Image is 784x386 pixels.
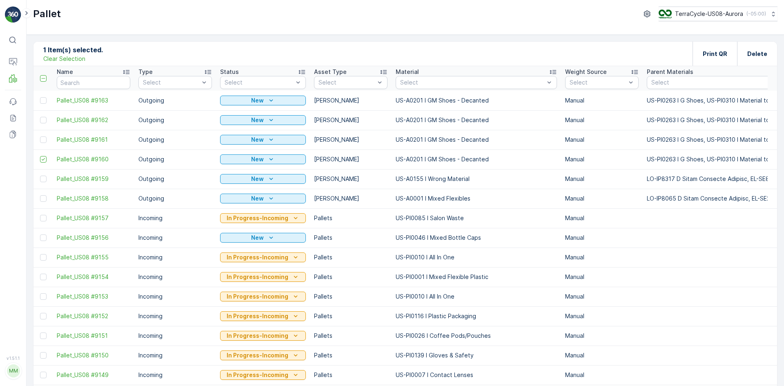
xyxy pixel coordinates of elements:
[57,68,73,76] p: Name
[138,194,212,203] p: Outgoing
[565,68,607,76] p: Weight Source
[220,233,306,243] button: New
[314,194,388,203] p: [PERSON_NAME]
[57,351,130,359] a: Pallet_US08 #9150
[227,214,288,222] p: In Progress-Incoming
[57,234,130,242] a: Pallet_US08 #9156
[138,96,212,105] p: Outgoing
[40,234,47,241] div: Toggle Row Selected
[138,273,212,281] p: Incoming
[314,136,388,144] p: [PERSON_NAME]
[703,50,727,58] p: Print QR
[565,194,639,203] p: Manual
[396,96,557,105] p: US-A0201 I GM Shoes - Decanted
[314,96,388,105] p: [PERSON_NAME]
[40,274,47,280] div: Toggle Row Selected
[138,116,212,124] p: Outgoing
[40,176,47,182] div: Toggle Row Selected
[396,292,557,301] p: US-PI0010 I All In One
[396,371,557,379] p: US-PI0007 I Contact Lenses
[40,313,47,319] div: Toggle Row Selected
[565,234,639,242] p: Manual
[57,155,130,163] span: Pallet_US08 #9160
[314,351,388,359] p: Pallets
[57,136,130,144] span: Pallet_US08 #9161
[400,78,544,87] p: Select
[57,371,130,379] a: Pallet_US08 #9149
[57,214,130,222] span: Pallet_US08 #9157
[138,155,212,163] p: Outgoing
[7,174,46,181] span: Tare Weight :
[138,175,212,183] p: Outgoing
[675,10,743,18] p: TerraCycle-US08-Aurora
[220,311,306,321] button: In Progress-Incoming
[659,9,672,18] img: image_ci7OI47.png
[396,194,557,203] p: US-A0001 I Mixed Flexibles
[396,332,557,340] p: US-PI0026 I Coffee Pods/Pouches
[40,215,47,221] div: Toggle Row Selected
[251,234,264,242] p: New
[57,175,130,183] a: Pallet_US08 #9159
[43,55,85,63] p: Clear Selection
[314,253,388,261] p: Pallets
[33,7,61,20] p: Pallet
[251,116,264,124] p: New
[396,273,557,281] p: US-PI0001 I Mixed Flexible Plastic
[57,96,130,105] a: Pallet_US08 #9163
[396,68,419,76] p: Material
[40,332,47,339] div: Toggle Row Selected
[570,78,626,87] p: Select
[40,156,47,163] div: Toggle Row Selected
[220,96,306,105] button: New
[57,312,130,320] a: Pallet_US08 #9152
[57,194,130,203] span: Pallet_US08 #9158
[314,68,347,76] p: Asset Type
[351,7,432,17] p: FD, SO62428, [DATE], #2
[396,214,557,222] p: US-PI0085 I Salon Waste
[5,356,21,361] span: v 1.51.1
[7,147,48,154] span: Total Weight :
[57,332,130,340] a: Pallet_US08 #9151
[46,174,53,181] span: 35
[220,331,306,341] button: In Progress-Incoming
[5,362,21,379] button: MM
[57,253,130,261] span: Pallet_US08 #9155
[40,254,47,261] div: Toggle Row Selected
[227,292,288,301] p: In Progress-Incoming
[138,312,212,320] p: Incoming
[57,116,130,124] a: Pallet_US08 #9162
[314,312,388,320] p: Pallets
[7,161,43,168] span: Net Weight :
[396,234,557,242] p: US-PI0046 I Mixed Bottle Caps
[396,136,557,144] p: US-A0201 I GM Shoes - Decanted
[565,116,639,124] p: Manual
[43,45,103,55] p: 1 Item(s) selected.
[314,332,388,340] p: Pallets
[138,351,212,359] p: Incoming
[7,188,43,195] span: Asset Type :
[57,292,130,301] a: Pallet_US08 #9153
[7,364,20,377] div: MM
[251,155,264,163] p: New
[396,351,557,359] p: US-PI0139 I Gloves & Safety
[565,214,639,222] p: Manual
[565,273,639,281] p: Manual
[220,370,306,380] button: In Progress-Incoming
[27,134,97,141] span: FD, SO62428, [DATE], #2
[57,273,130,281] span: Pallet_US08 #9154
[7,134,27,141] span: Name :
[40,117,47,123] div: Toggle Row Selected
[57,76,130,89] input: Search
[251,194,264,203] p: New
[565,292,639,301] p: Manual
[40,372,47,378] div: Toggle Row Selected
[647,68,693,76] p: Parent Materials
